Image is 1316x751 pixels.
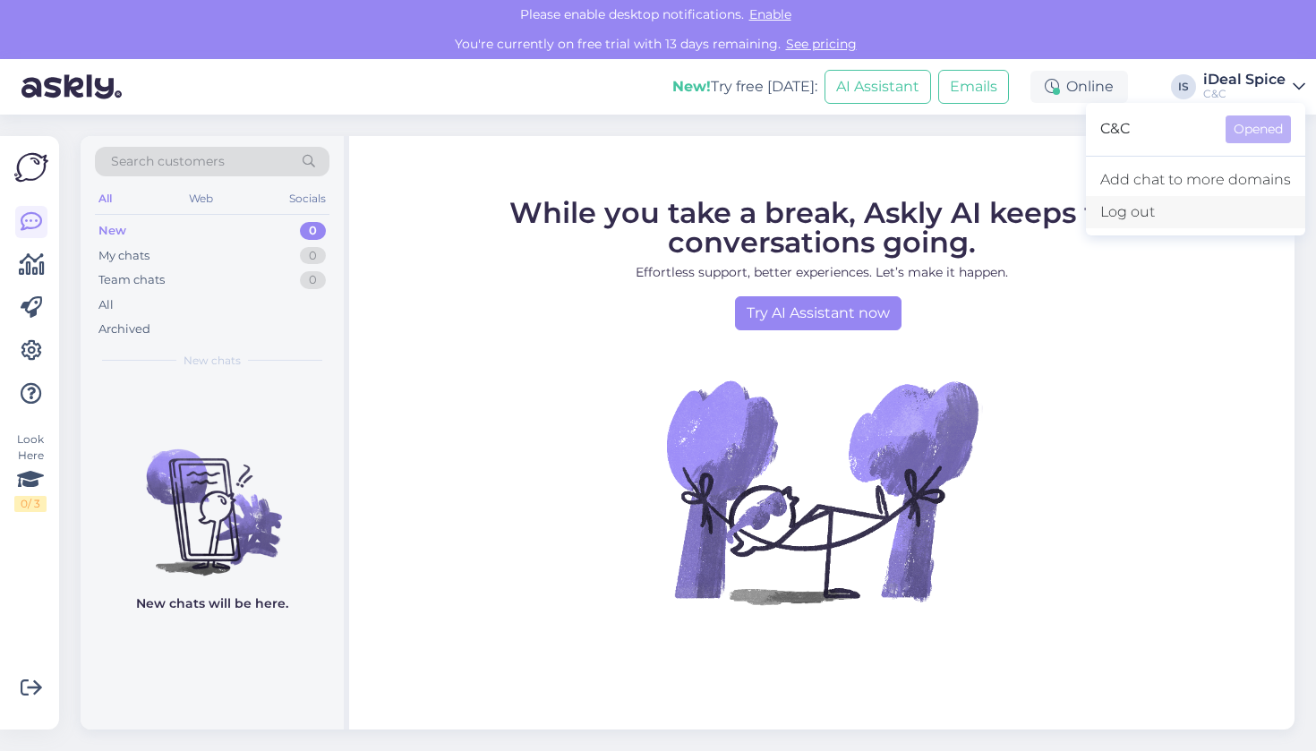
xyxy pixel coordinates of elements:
[735,296,902,330] a: Try AI Assistant now
[300,271,326,289] div: 0
[1203,87,1286,101] div: C&C
[300,222,326,240] div: 0
[14,431,47,512] div: Look Here
[1100,115,1211,143] span: C&C
[781,36,862,52] a: See pricing
[428,263,1216,282] p: Effortless support, better experiences. Let’s make it happen.
[14,496,47,512] div: 0 / 3
[1086,164,1305,196] a: Add chat to more domains
[1171,74,1196,99] div: IS
[744,6,797,22] span: Enable
[136,594,288,613] p: New chats will be here.
[1203,73,1305,101] a: iDeal SpiceC&C
[98,222,126,240] div: New
[672,78,711,95] b: New!
[938,70,1009,104] button: Emails
[185,187,217,210] div: Web
[286,187,329,210] div: Socials
[672,76,817,98] div: Try free [DATE]:
[184,353,241,369] span: New chats
[1086,196,1305,228] div: Log out
[1226,115,1291,143] button: Opened
[98,320,150,338] div: Archived
[661,330,983,653] img: No Chat active
[95,187,115,210] div: All
[300,247,326,265] div: 0
[111,152,225,171] span: Search customers
[509,195,1134,260] span: While you take a break, Askly AI keeps the conversations going.
[1030,71,1128,103] div: Online
[98,271,165,289] div: Team chats
[14,150,48,184] img: Askly Logo
[98,296,114,314] div: All
[1203,73,1286,87] div: iDeal Spice
[825,70,931,104] button: AI Assistant
[81,417,344,578] img: No chats
[98,247,150,265] div: My chats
